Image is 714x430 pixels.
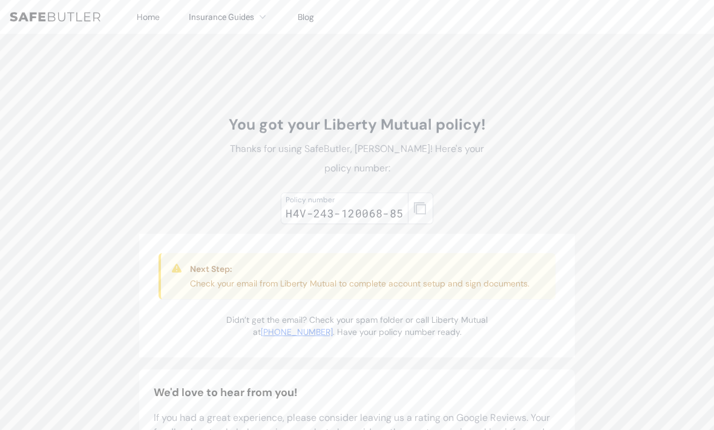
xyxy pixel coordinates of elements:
a: Blog [298,12,314,22]
div: H4V-243-120068-85 [286,205,404,222]
button: Insurance Guides [189,10,269,24]
a: Home [137,12,160,22]
h1: You got your Liberty Mutual policy! [221,115,493,134]
p: Check your email from Liberty Mutual to complete account setup and sign documents. [190,277,529,289]
h2: We'd love to hear from you! [154,384,560,401]
a: [PHONE_NUMBER] [261,326,333,337]
img: SafeButler Text Logo [10,12,100,22]
div: Policy number [286,195,404,205]
p: Didn’t get the email? Check your spam folder or call Liberty Mutual at . Have your policy number ... [221,314,493,338]
h3: Next Step: [190,263,529,275]
p: Thanks for using SafeButler, [PERSON_NAME]! Here's your policy number: [221,139,493,178]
